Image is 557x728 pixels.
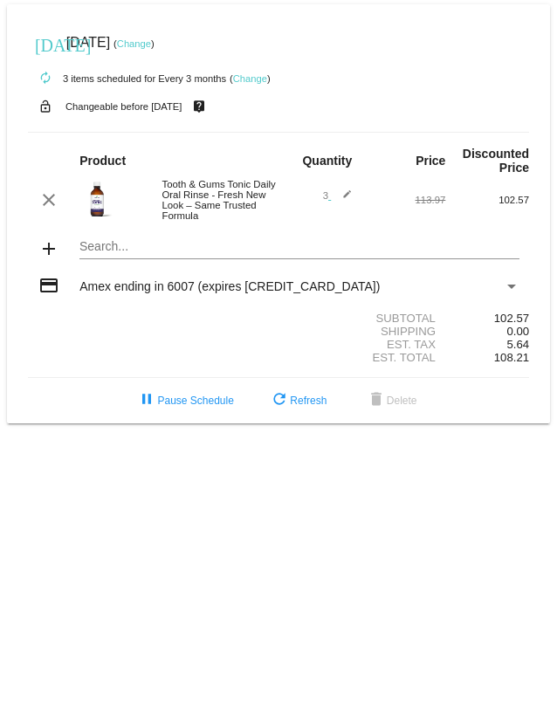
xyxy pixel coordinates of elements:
[79,240,519,254] input: Search...
[79,182,114,216] img: Single-New-Tonic-Bottle.png
[38,189,59,210] mat-icon: clear
[230,73,271,84] small: ( )
[122,385,247,416] button: Pause Schedule
[255,385,340,416] button: Refresh
[79,279,519,293] mat-select: Payment Method
[113,38,155,49] small: ( )
[65,101,182,112] small: Changeable before [DATE]
[153,179,278,221] div: Tooth & Gums Tonic Daily Oral Rinse - Fresh New Look – Same Trusted Formula
[323,190,353,201] span: 3
[302,154,352,168] strong: Quantity
[117,38,151,49] a: Change
[28,73,226,84] small: 3 items scheduled for Every 3 months
[38,275,59,296] mat-icon: credit_card
[38,238,59,259] mat-icon: add
[189,95,210,118] mat-icon: live_help
[136,390,157,411] mat-icon: pause
[278,325,445,338] div: Shipping
[35,95,56,118] mat-icon: lock_open
[366,395,417,407] span: Delete
[35,33,56,54] mat-icon: [DATE]
[416,154,445,168] strong: Price
[278,351,445,364] div: Est. Total
[352,385,431,416] button: Delete
[463,147,529,175] strong: Discounted Price
[445,312,529,325] div: 102.57
[278,312,445,325] div: Subtotal
[278,338,445,351] div: Est. Tax
[35,68,56,89] mat-icon: autorenew
[79,279,380,293] span: Amex ending in 6007 (expires [CREDIT_CARD_DATA])
[233,73,267,84] a: Change
[136,395,233,407] span: Pause Schedule
[366,390,387,411] mat-icon: delete
[494,351,529,364] span: 108.21
[269,390,290,411] mat-icon: refresh
[331,189,352,210] mat-icon: edit
[506,338,529,351] span: 5.64
[506,325,529,338] span: 0.00
[362,195,446,205] div: 113.97
[79,154,126,168] strong: Product
[445,195,529,205] div: 102.57
[269,395,327,407] span: Refresh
